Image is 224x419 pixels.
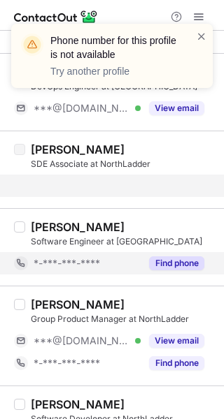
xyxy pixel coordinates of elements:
[50,34,179,61] header: Phone number for this profile is not available
[50,64,179,78] p: Try another profile
[31,397,125,411] div: [PERSON_NAME]
[31,142,125,156] div: [PERSON_NAME]
[34,335,130,347] span: ***@[DOMAIN_NAME]
[149,356,204,370] button: Reveal Button
[149,334,204,348] button: Reveal Button
[31,220,125,234] div: [PERSON_NAME]
[149,256,204,270] button: Reveal Button
[31,158,216,170] div: SDE Associate at NorthLadder
[14,8,98,25] img: ContactOut v5.3.10
[21,34,43,56] img: warning
[31,297,125,311] div: [PERSON_NAME]
[31,313,216,325] div: Group Product Manager at NorthLadder
[31,235,216,248] div: Software Engineer at [GEOGRAPHIC_DATA]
